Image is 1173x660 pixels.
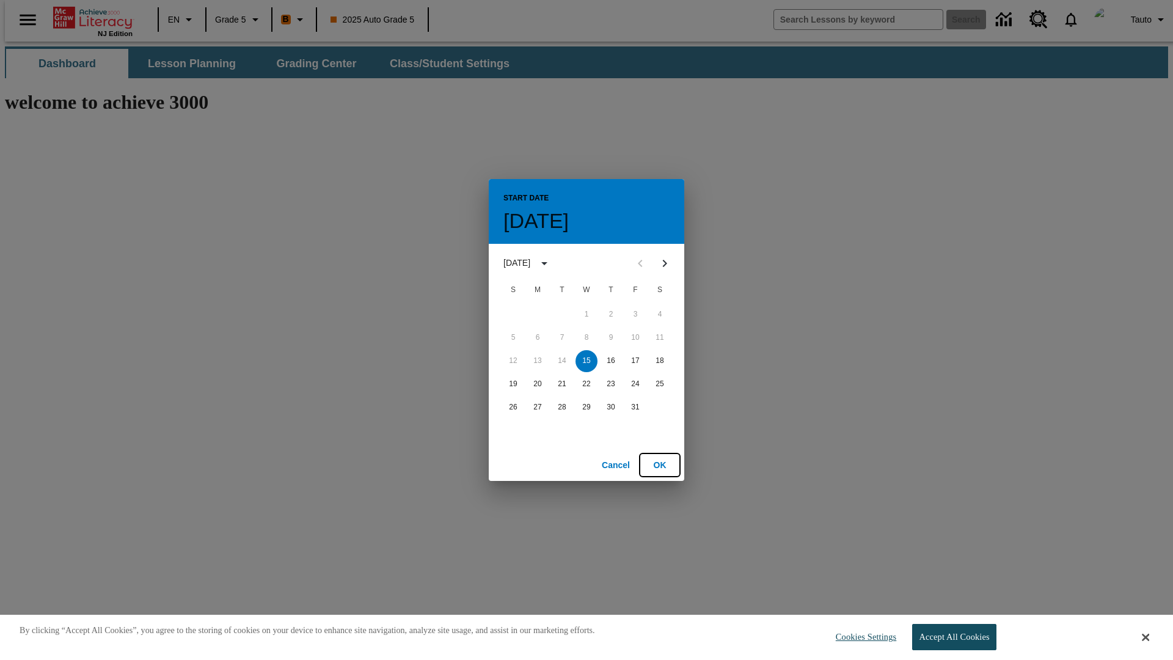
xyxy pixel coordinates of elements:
button: 31 [624,397,646,419]
span: Wednesday [576,278,597,302]
button: 27 [527,397,549,419]
button: 16 [600,350,622,372]
p: By clicking “Accept All Cookies”, you agree to the storing of cookies on your device to enhance s... [20,625,595,637]
button: Accept All Cookies [912,624,996,650]
button: 30 [600,397,622,419]
span: Friday [624,278,646,302]
button: calendar view is open, switch to year view [534,253,555,274]
button: 26 [502,397,524,419]
button: 25 [649,373,671,395]
button: 18 [649,350,671,372]
button: 22 [576,373,597,395]
span: Start Date [503,189,549,208]
span: Saturday [649,278,671,302]
button: Cancel [596,454,635,477]
span: Tuesday [551,278,573,302]
h4: [DATE] [503,208,569,234]
div: [DATE] [503,257,530,269]
button: 19 [502,373,524,395]
button: 24 [624,373,646,395]
button: 21 [551,373,573,395]
button: Next month [652,251,677,276]
button: 15 [576,350,597,372]
button: Close [1142,632,1149,643]
button: OK [640,454,679,477]
span: Monday [527,278,549,302]
button: 23 [600,373,622,395]
button: Cookies Settings [825,625,901,650]
button: 29 [576,397,597,419]
span: Sunday [502,278,524,302]
button: 28 [551,397,573,419]
span: Thursday [600,278,622,302]
button: 20 [527,373,549,395]
button: 17 [624,350,646,372]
